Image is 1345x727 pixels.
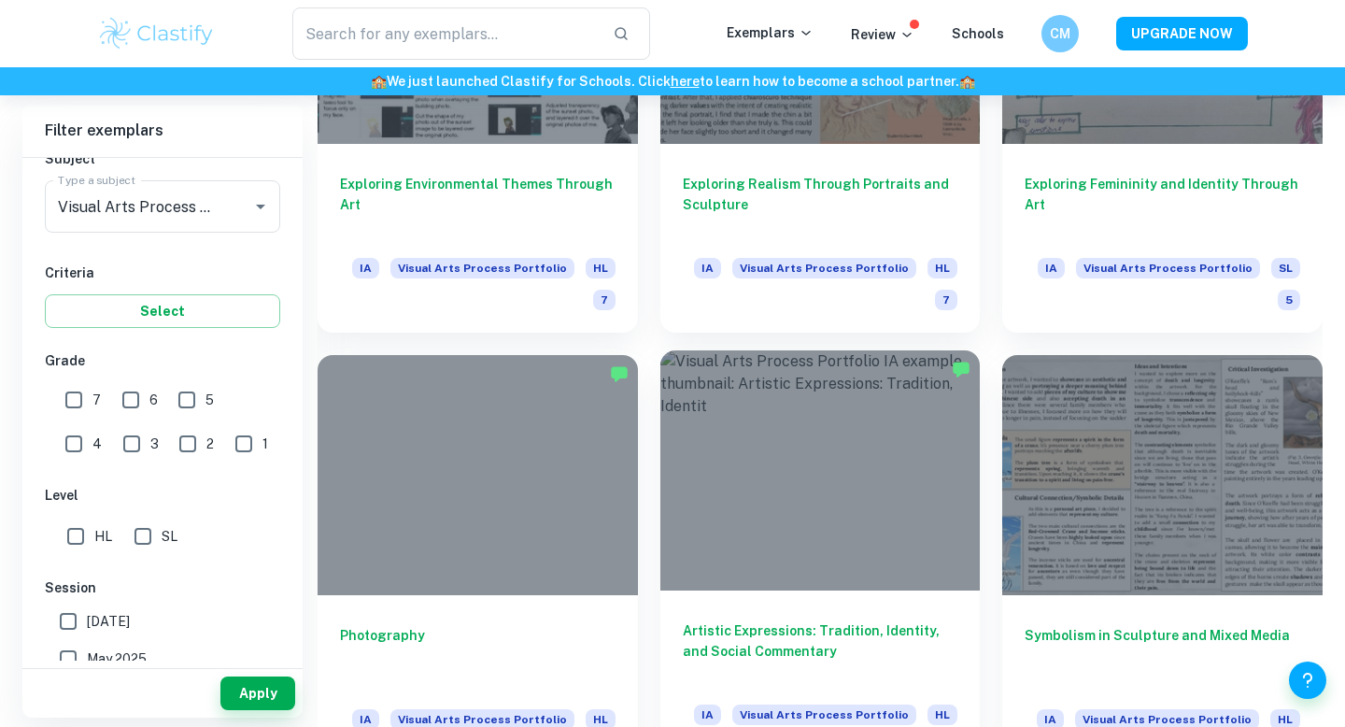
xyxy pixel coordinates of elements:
[371,74,387,89] span: 🏫
[732,705,916,725] span: Visual Arts Process Portfolio
[959,74,975,89] span: 🏫
[92,434,102,454] span: 4
[927,258,957,278] span: HL
[1025,625,1300,687] h6: Symbolism in Sculpture and Mixed Media
[340,625,616,687] h6: Photography
[1116,17,1248,50] button: UPGRADE NOW
[292,7,598,60] input: Search for any exemplars...
[727,22,814,43] p: Exemplars
[87,611,130,632] span: [DATE]
[150,434,159,454] span: 3
[340,174,616,235] h6: Exploring Environmental Themes Through Art
[45,350,280,371] h6: Grade
[927,705,957,725] span: HL
[162,526,177,547] span: SL
[22,105,303,157] h6: Filter exemplars
[1025,174,1300,235] h6: Exploring Femininity and Identity Through Art
[97,15,216,52] img: Clastify logo
[45,577,280,598] h6: Session
[1278,290,1300,310] span: 5
[694,258,721,278] span: IA
[1038,258,1065,278] span: IA
[952,360,970,378] img: Marked
[45,263,280,283] h6: Criteria
[92,390,101,410] span: 7
[45,294,280,328] button: Select
[694,705,721,725] span: IA
[220,677,295,710] button: Apply
[952,26,1004,41] a: Schools
[248,193,274,220] button: Open
[94,526,112,547] span: HL
[610,364,629,383] img: Marked
[1076,258,1260,278] span: Visual Arts Process Portfolio
[586,258,616,278] span: HL
[352,258,379,278] span: IA
[1050,23,1071,44] h6: CM
[851,24,914,45] p: Review
[732,258,916,278] span: Visual Arts Process Portfolio
[205,390,214,410] span: 5
[45,485,280,506] h6: Level
[58,172,135,188] label: Type a subject
[1289,662,1326,699] button: Help and Feedback
[683,620,958,682] h6: Artistic Expressions: Tradition, Identity, and Social Commentary
[1041,15,1079,52] button: CM
[262,434,268,454] span: 1
[683,174,958,235] h6: Exploring Realism Through Portraits and Sculpture
[593,290,616,310] span: 7
[87,649,147,669] span: May 2025
[935,290,957,310] span: 7
[206,434,214,454] span: 2
[149,390,158,410] span: 6
[390,258,574,278] span: Visual Arts Process Portfolio
[671,74,700,89] a: here
[4,71,1341,92] h6: We just launched Clastify for Schools. Click to learn how to become a school partner.
[45,149,280,169] h6: Subject
[1271,258,1300,278] span: SL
